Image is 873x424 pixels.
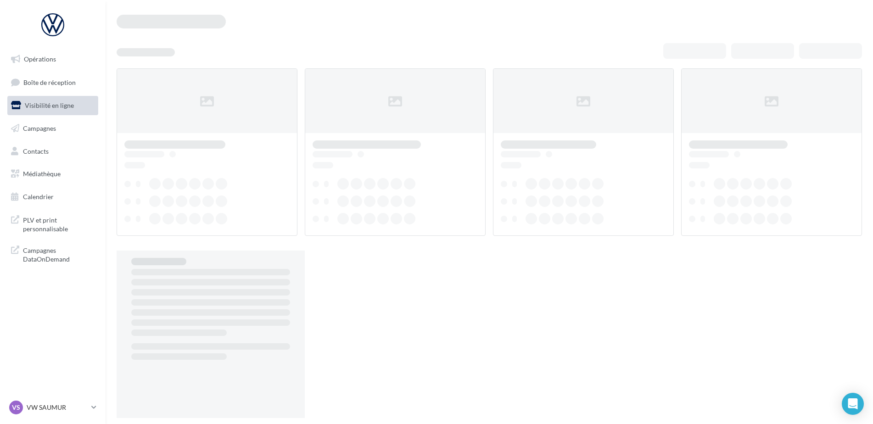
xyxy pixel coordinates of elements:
span: PLV et print personnalisable [23,214,95,234]
span: Opérations [24,55,56,63]
div: Open Intercom Messenger [842,393,864,415]
span: Campagnes [23,124,56,132]
span: Campagnes DataOnDemand [23,244,95,264]
a: Contacts [6,142,100,161]
span: Médiathèque [23,170,61,178]
a: PLV et print personnalisable [6,210,100,237]
span: Boîte de réception [23,78,76,86]
a: Campagnes [6,119,100,138]
span: Calendrier [23,193,54,201]
span: Contacts [23,147,49,155]
a: VS VW SAUMUR [7,399,98,416]
a: Visibilité en ligne [6,96,100,115]
span: VS [12,403,20,412]
a: Calendrier [6,187,100,206]
a: Médiathèque [6,164,100,184]
a: Opérations [6,50,100,69]
span: Visibilité en ligne [25,101,74,109]
p: VW SAUMUR [27,403,88,412]
a: Campagnes DataOnDemand [6,240,100,268]
a: Boîte de réception [6,73,100,92]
